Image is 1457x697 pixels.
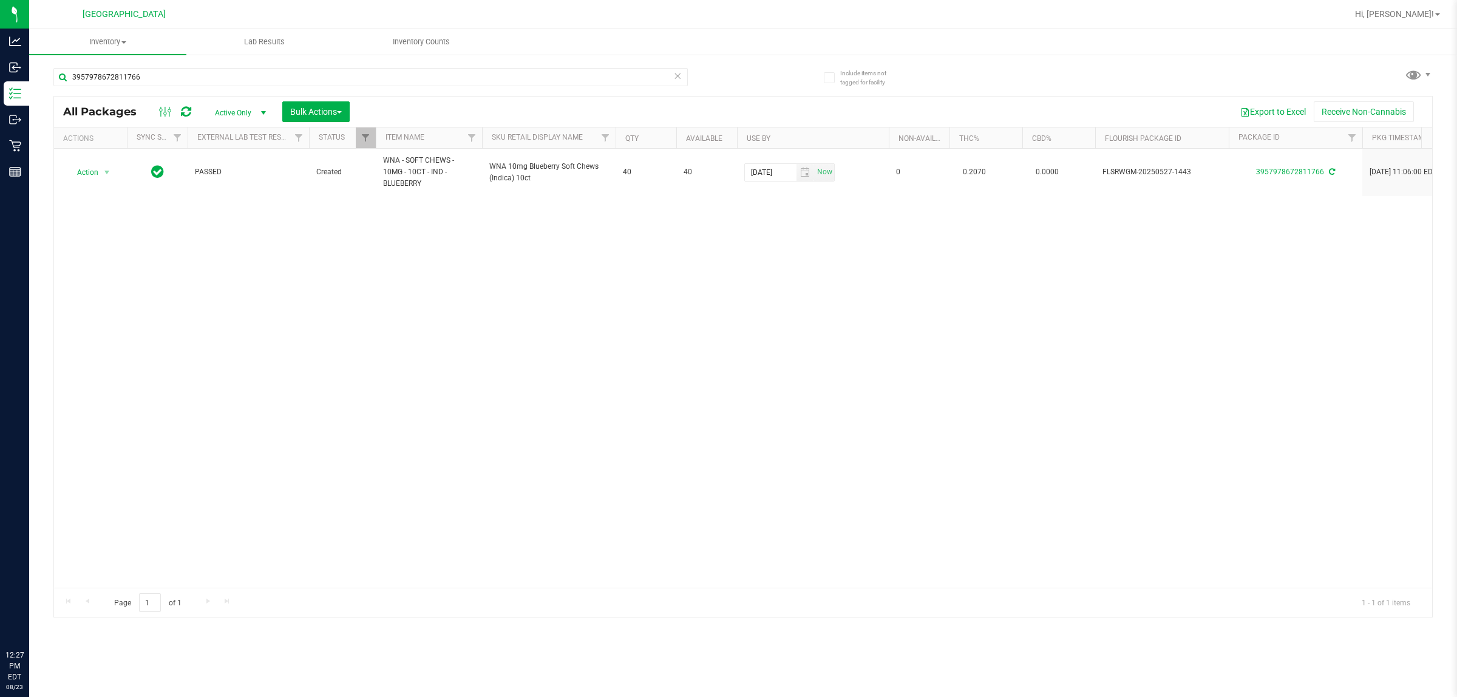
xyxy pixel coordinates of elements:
a: Filter [596,127,616,148]
a: Filter [356,127,376,148]
a: Filter [289,127,309,148]
a: Inventory [29,29,186,55]
input: Search Package ID, Item Name, SKU, Lot or Part Number... [53,68,688,86]
span: [GEOGRAPHIC_DATA] [83,9,166,19]
a: Use By [747,134,770,143]
span: PASSED [195,166,302,178]
a: Available [686,134,722,143]
p: 08/23 [5,682,24,692]
span: Include items not tagged for facility [840,69,901,87]
span: In Sync [151,163,164,180]
a: Item Name [385,133,424,141]
span: select [796,164,814,181]
span: Page of 1 [104,593,191,612]
inline-svg: Reports [9,166,21,178]
span: 1 - 1 of 1 items [1352,593,1420,611]
a: Status [319,133,345,141]
span: 40 [684,166,730,178]
span: Inventory [29,36,186,47]
inline-svg: Outbound [9,114,21,126]
a: Pkg Timestamp [1372,134,1443,142]
span: Clear [673,68,682,84]
a: Filter [1342,127,1362,148]
a: Filter [462,127,482,148]
button: Export to Excel [1232,101,1314,122]
span: Created [316,166,368,178]
span: select [100,164,115,181]
a: Lab Results [186,29,344,55]
span: 0 [896,166,942,178]
span: Set Current date [814,163,835,181]
a: Flourish Package ID [1105,134,1181,143]
a: Filter [168,127,188,148]
inline-svg: Retail [9,140,21,152]
span: WNA - SOFT CHEWS - 10MG - 10CT - IND - BLUEBERRY [383,155,475,190]
span: 0.2070 [957,163,992,181]
inline-svg: Analytics [9,35,21,47]
a: Non-Available [898,134,953,143]
a: Qty [625,134,639,143]
a: Sync Status [137,133,183,141]
span: 0.0000 [1030,163,1065,181]
a: Inventory Counts [343,29,500,55]
span: Bulk Actions [290,107,342,117]
inline-svg: Inventory [9,87,21,100]
a: Sku Retail Display Name [492,133,583,141]
span: Sync from Compliance System [1327,168,1335,176]
span: Hi, [PERSON_NAME]! [1355,9,1434,19]
span: [DATE] 11:06:00 EDT [1370,166,1437,178]
span: Inventory Counts [376,36,466,47]
span: FLSRWGM-20250527-1443 [1102,166,1221,178]
span: Lab Results [228,36,301,47]
a: 3957978672811766 [1256,168,1324,176]
p: 12:27 PM EDT [5,650,24,682]
a: Package ID [1238,133,1280,141]
span: 40 [623,166,669,178]
input: 1 [139,593,161,612]
button: Receive Non-Cannabis [1314,101,1414,122]
div: Actions [63,134,122,143]
inline-svg: Inbound [9,61,21,73]
span: WNA 10mg Blueberry Soft Chews (Indica) 10ct [489,161,608,184]
span: select [814,164,834,181]
a: CBD% [1032,134,1051,143]
span: All Packages [63,105,149,118]
button: Bulk Actions [282,101,350,122]
a: THC% [959,134,979,143]
span: Action [66,164,99,181]
iframe: Resource center [12,600,49,636]
a: External Lab Test Result [197,133,293,141]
